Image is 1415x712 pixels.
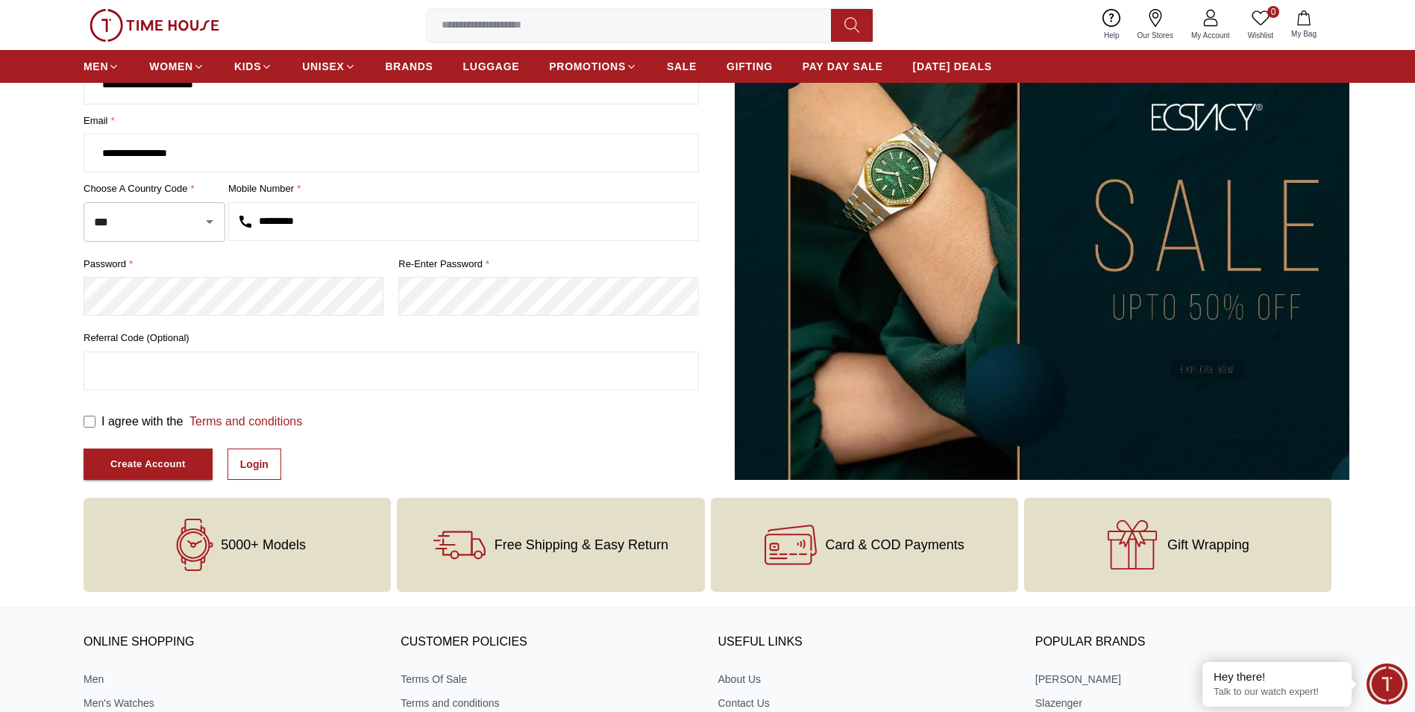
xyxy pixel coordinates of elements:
[1035,672,1331,687] a: [PERSON_NAME]
[913,53,992,80] a: [DATE] DEALS
[84,257,383,272] label: password
[228,181,699,196] label: Mobile Number
[1095,6,1129,44] a: Help
[84,696,380,711] a: Men's Watches
[84,53,119,80] a: MEN
[149,59,193,74] span: WOMEN
[727,59,773,74] span: GIFTING
[401,696,697,711] a: Terms and conditions
[1035,696,1331,711] a: Slazenger
[149,53,204,80] a: WOMEN
[228,449,281,480] a: Login
[1239,6,1282,44] a: 0Wishlist
[1185,30,1236,41] span: My Account
[1367,663,1408,705] div: Chat Widget
[1285,28,1323,40] span: My Bag
[401,672,697,687] a: Terms Of Sale
[463,59,520,74] span: LUGGAGE
[1167,537,1249,552] span: Gift Wrapping
[803,53,883,80] a: PAY DAY SALE
[549,59,626,74] span: PROMOTIONS
[302,59,344,74] span: UNISEX
[826,537,964,552] span: Card & COD Payments
[386,53,433,80] a: BRANDS
[667,59,697,74] span: SALE
[667,53,697,80] a: SALE
[101,413,302,431] label: I agree with the
[1282,7,1325,43] button: My Bag
[1132,30,1179,41] span: Our Stores
[84,449,213,481] button: Create Account
[84,113,699,128] label: Email
[84,331,699,346] label: Referral Code (Optional)
[1242,30,1279,41] span: Wishlist
[495,537,668,552] span: Free Shipping & Easy Return
[234,53,272,80] a: KIDS
[803,59,883,74] span: PAY DAY SALE
[199,211,220,232] button: Open
[1214,669,1340,684] div: Hey there!
[84,181,225,196] label: Choose a country code
[549,53,637,80] a: PROMOTIONS
[84,672,380,687] a: Men
[84,631,380,654] h3: ONLINE SHOPPING
[1035,631,1331,654] h3: Popular Brands
[110,456,186,473] div: Create Account
[234,59,261,74] span: KIDS
[718,631,1014,654] h3: USEFUL LINKS
[718,672,1014,687] a: About Us
[386,59,433,74] span: BRANDS
[401,631,697,654] h3: CUSTOMER POLICIES
[302,53,355,80] a: UNISEX
[1267,6,1279,18] span: 0
[90,9,219,42] img: ...
[398,257,698,272] label: Re-enter Password
[183,415,302,428] a: Terms and conditions
[718,696,1014,711] a: Contact Us
[913,59,992,74] span: [DATE] DEALS
[221,537,306,552] span: 5000+ Models
[1214,686,1340,699] p: Talk to our watch expert!
[1098,30,1126,41] span: Help
[1129,6,1182,44] a: Our Stores
[84,59,108,74] span: MEN
[727,53,773,80] a: GIFTING
[463,53,520,80] a: LUGGAGE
